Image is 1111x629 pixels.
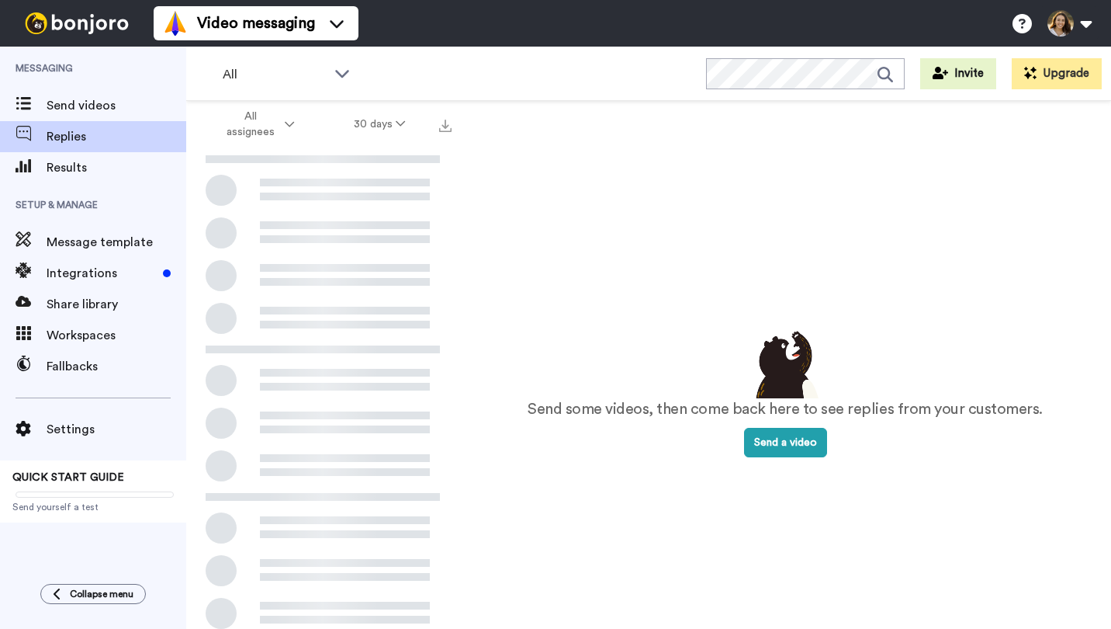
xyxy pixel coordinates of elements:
[47,233,186,252] span: Message template
[19,12,135,34] img: bj-logo-header-white.svg
[1012,58,1102,89] button: Upgrade
[47,127,186,146] span: Replies
[163,11,188,36] img: vm-color.svg
[744,428,827,457] button: Send a video
[189,103,324,146] button: All assignees
[219,109,282,140] span: All assignees
[920,58,996,89] button: Invite
[47,326,186,345] span: Workspaces
[40,584,146,604] button: Collapse menu
[439,120,452,132] img: export.svg
[744,437,827,448] a: Send a video
[47,96,186,115] span: Send videos
[70,588,133,600] span: Collapse menu
[12,472,124,483] span: QUICK START GUIDE
[746,327,824,398] img: results-emptystates.png
[47,264,157,283] span: Integrations
[434,113,456,136] button: Export all results that match these filters now.
[47,158,186,177] span: Results
[47,420,186,439] span: Settings
[324,110,435,138] button: 30 days
[197,12,315,34] span: Video messaging
[528,398,1043,421] p: Send some videos, then come back here to see replies from your customers.
[12,501,174,513] span: Send yourself a test
[47,295,186,314] span: Share library
[223,65,327,84] span: All
[47,357,186,376] span: Fallbacks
